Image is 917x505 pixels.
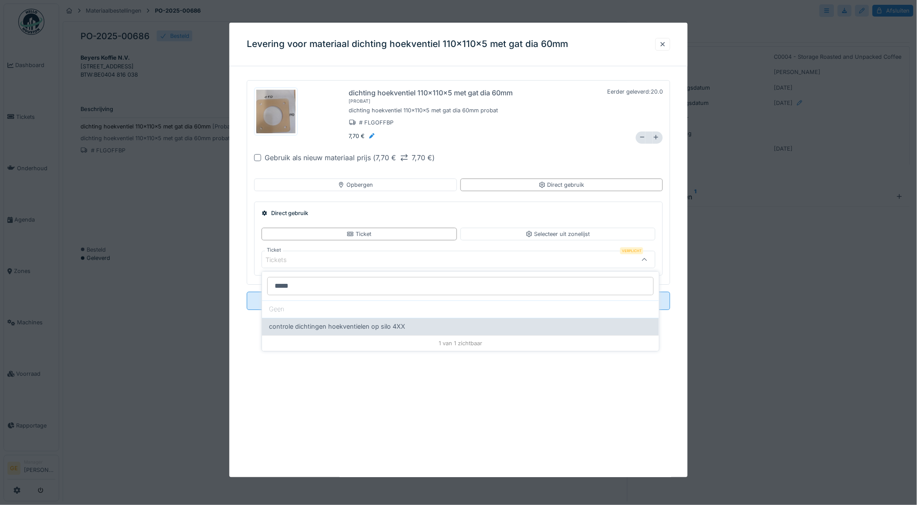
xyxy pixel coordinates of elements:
div: Direct gebruik [262,209,656,217]
div: 7,70 € [349,132,376,140]
div: Eerder geleverd : 20.0 [607,88,663,96]
div: Ticket [347,230,371,238]
div: dichting hoekventiel 110x110x5 met gat dia 60mm [349,88,513,98]
div: Geen [262,300,659,318]
img: kze84omq7sesk7q4id6mugdwwlsl [256,90,296,133]
div: Verplicht [620,248,643,255]
h3: Levering voor materiaal dichting hoekventiel 110x110x5 met gat dia 60mm [247,39,568,50]
div: Opbergen [338,181,373,189]
div: Gebruik als nieuw materiaal prijs ( ) [265,152,435,163]
label: Ticket [265,247,283,254]
span: controle dichtingen hoekventielen op silo 4XX [269,322,405,331]
div: # FLGOFFBP [349,118,394,127]
div: 1 van 1 zichtbaar [262,335,659,351]
div: dichting hoekventiel 110x110x5 met gat dia 60mm probat [349,105,601,117]
div: Direct gebruik [539,181,584,189]
div: [ Probat ] [349,98,371,104]
div: Selecteer uit zonelijst [526,230,590,238]
div: Tickets [265,255,299,265]
div: 7,70 € 7,70 € [376,152,433,163]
